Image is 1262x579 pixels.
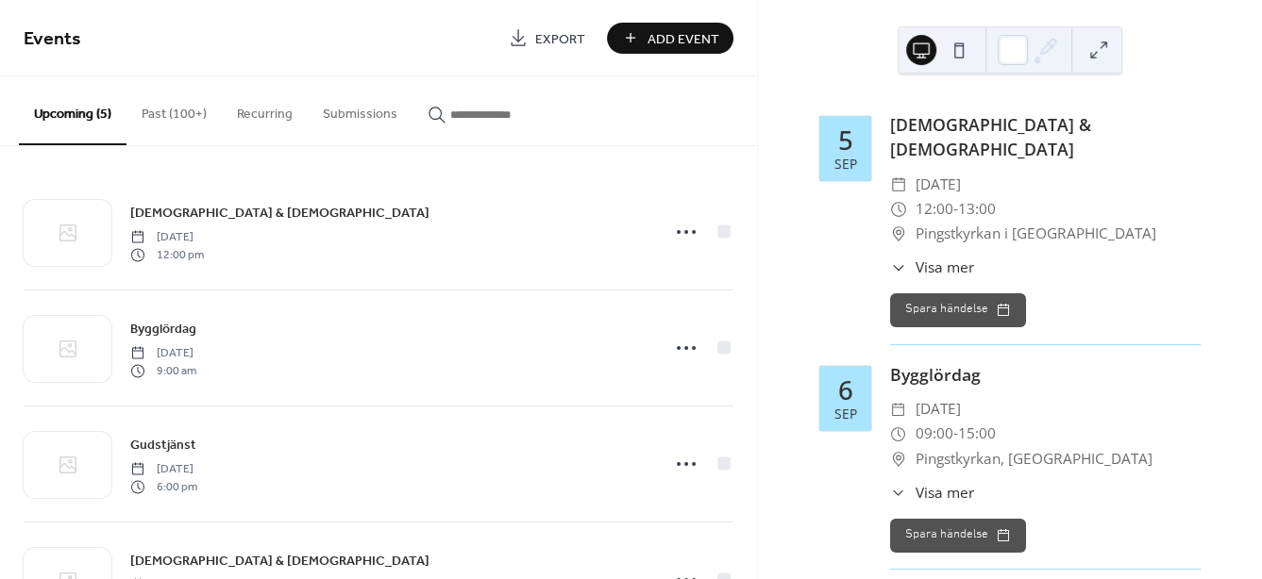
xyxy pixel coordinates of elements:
[222,76,308,143] button: Recurring
[916,173,961,197] span: [DATE]
[890,112,1201,162] div: [DEMOGRAPHIC_DATA] & [DEMOGRAPHIC_DATA]
[130,478,197,495] span: 6:00 pm
[916,256,974,278] span: Visa mer
[308,76,412,143] button: Submissions
[890,256,973,278] button: ​Visa mer
[607,23,733,54] button: Add Event
[834,407,857,421] div: sep
[890,197,907,222] div: ​
[958,197,996,222] span: 13:00
[953,197,958,222] span: -
[834,157,857,171] div: sep
[916,222,1156,246] span: Pingstkyrkan i [GEOGRAPHIC_DATA]
[890,482,973,504] button: ​Visa mer
[916,422,953,446] span: 09:00
[916,482,974,504] span: Visa mer
[648,29,719,49] span: Add Event
[890,482,907,504] div: ​
[890,256,907,278] div: ​
[890,173,907,197] div: ​
[130,436,196,455] span: Gudstjänst
[130,552,429,571] span: [DEMOGRAPHIC_DATA] & [DEMOGRAPHIC_DATA]
[130,362,196,379] span: 9:00 am
[130,229,204,246] span: [DATE]
[130,202,429,223] a: [DEMOGRAPHIC_DATA] & [DEMOGRAPHIC_DATA]
[535,29,585,49] span: Export
[495,23,599,54] a: Export
[890,397,907,422] div: ​
[890,422,907,446] div: ​
[890,222,907,246] div: ​
[130,550,429,571] a: [DEMOGRAPHIC_DATA] & [DEMOGRAPHIC_DATA]
[130,320,196,339] span: Bygglördag
[958,422,996,446] span: 15:00
[130,345,196,362] span: [DATE]
[916,197,953,222] span: 12:00
[130,461,197,478] span: [DATE]
[130,318,196,339] a: Bygglördag
[838,377,853,404] div: 6
[890,519,1026,553] button: Spara händelse
[126,76,222,143] button: Past (100+)
[19,76,126,145] button: Upcoming (5)
[890,293,1026,327] button: Spara händelse
[130,434,196,455] a: Gudstjänst
[24,21,81,58] span: Events
[916,447,1153,471] span: Pingstkyrkan, [GEOGRAPHIC_DATA]
[953,422,958,446] span: -
[130,246,204,263] span: 12:00 pm
[890,447,907,471] div: ​
[890,362,1201,387] div: Bygglördag
[838,127,853,154] div: 5
[916,397,961,422] span: [DATE]
[130,204,429,223] span: [DEMOGRAPHIC_DATA] & [DEMOGRAPHIC_DATA]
